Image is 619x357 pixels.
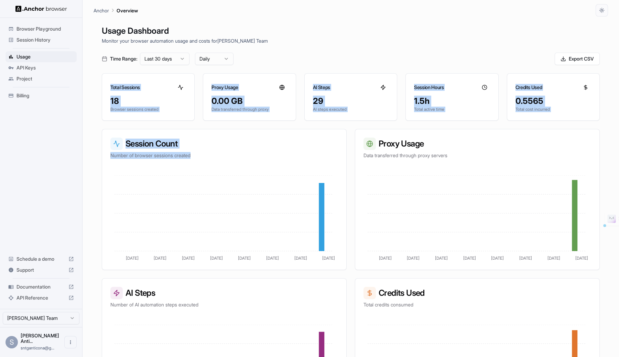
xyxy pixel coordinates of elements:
p: Number of AI automation steps executed [110,301,338,308]
h3: Credits Used [363,287,591,299]
span: Browser Playground [17,25,74,32]
h3: AI Steps [313,84,330,91]
tspan: [DATE] [463,256,476,261]
div: Support [6,264,77,275]
h3: AI Steps [110,287,338,299]
div: 0.5565 [515,96,591,107]
div: Usage [6,51,77,62]
tspan: [DATE] [210,256,223,261]
span: Support [17,267,66,273]
tspan: [DATE] [322,256,335,261]
h3: Credits Used [515,84,542,91]
h3: Session Count [110,138,338,150]
span: API Keys [17,64,74,71]
p: Total active time [414,107,490,112]
span: Billing [17,92,74,99]
span: Usage [17,53,74,60]
button: Export CSV [555,53,600,65]
nav: breadcrumb [94,7,138,14]
h3: Total Sessions [110,84,140,91]
h3: Session Hours [414,84,444,91]
p: Browser sessions created [110,107,186,112]
h3: Proxy Usage [363,138,591,150]
div: Browser Playground [6,23,77,34]
p: AI steps executed [313,107,389,112]
tspan: [DATE] [238,256,251,261]
span: sntganticona@gmail.com [21,345,54,350]
tspan: [DATE] [154,256,166,261]
p: Number of browser sessions created [110,152,338,159]
div: Project [6,73,77,84]
p: Overview [117,7,138,14]
p: Total credits consumed [363,301,591,308]
div: 29 [313,96,389,107]
span: Time Range: [110,55,137,62]
tspan: [DATE] [294,256,307,261]
div: 18 [110,96,186,107]
tspan: [DATE] [575,256,588,261]
p: Data transferred through proxy servers [363,152,591,159]
tspan: [DATE] [547,256,560,261]
div: API Reference [6,292,77,303]
p: Anchor [94,7,109,14]
h3: Proxy Usage [211,84,238,91]
tspan: [DATE] [379,256,392,261]
p: Monitor your browser automation usage and costs for [PERSON_NAME] Team [102,37,600,44]
tspan: [DATE] [407,256,420,261]
p: Total cost incurred [515,107,591,112]
span: API Reference [17,294,66,301]
span: Santiago Anticona [21,333,59,344]
button: Open menu [64,336,77,348]
span: Documentation [17,283,66,290]
div: Billing [6,90,77,101]
div: Session History [6,34,77,45]
div: Schedule a demo [6,253,77,264]
tspan: [DATE] [126,256,139,261]
tspan: [DATE] [519,256,532,261]
img: Anchor Logo [15,6,67,12]
tspan: [DATE] [435,256,448,261]
span: Project [17,75,74,82]
div: API Keys [6,62,77,73]
span: Schedule a demo [17,256,66,262]
tspan: [DATE] [266,256,279,261]
div: S [6,336,18,348]
h1: Usage Dashboard [102,25,600,37]
tspan: [DATE] [182,256,195,261]
div: 1.5h [414,96,490,107]
p: Data transferred through proxy [211,107,287,112]
div: Documentation [6,281,77,292]
tspan: [DATE] [491,256,504,261]
div: 0.00 GB [211,96,287,107]
span: Session History [17,36,74,43]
